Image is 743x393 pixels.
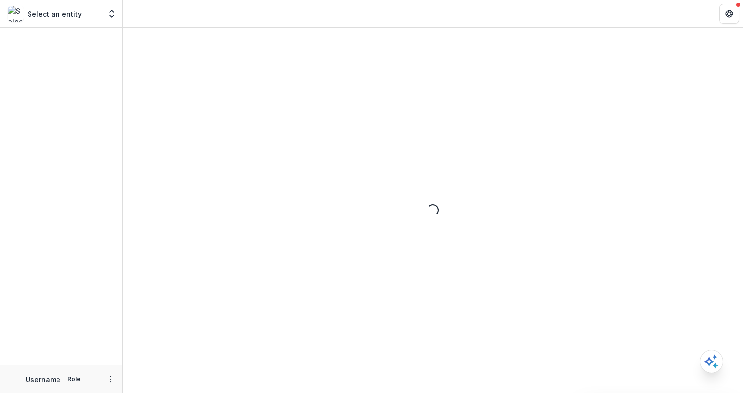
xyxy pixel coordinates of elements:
[105,373,116,385] button: More
[28,9,82,19] p: Select an entity
[64,375,84,384] p: Role
[719,4,739,24] button: Get Help
[700,350,723,373] button: Open AI Assistant
[8,6,24,22] img: Select an entity
[26,374,60,385] p: Username
[105,4,118,24] button: Open entity switcher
